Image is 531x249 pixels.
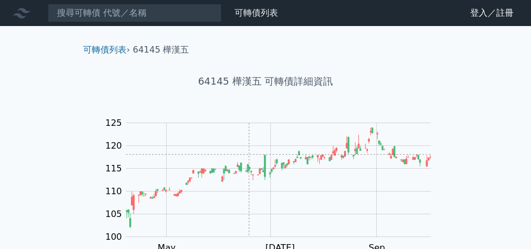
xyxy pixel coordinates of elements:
input: 搜尋可轉債 代號／名稱 [48,4,222,22]
a: 可轉債列表 [235,8,278,18]
tspan: 110 [105,186,122,196]
a: 可轉債列表 [83,44,127,55]
h1: 64145 樺漢五 可轉債詳細資訊 [74,74,457,89]
li: 64145 樺漢五 [133,43,189,56]
tspan: 105 [105,209,122,219]
li: › [83,43,130,56]
a: 登入／註冊 [462,4,522,22]
tspan: 125 [105,118,122,128]
tspan: 100 [105,232,122,242]
tspan: 120 [105,141,122,151]
tspan: 115 [105,163,122,174]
